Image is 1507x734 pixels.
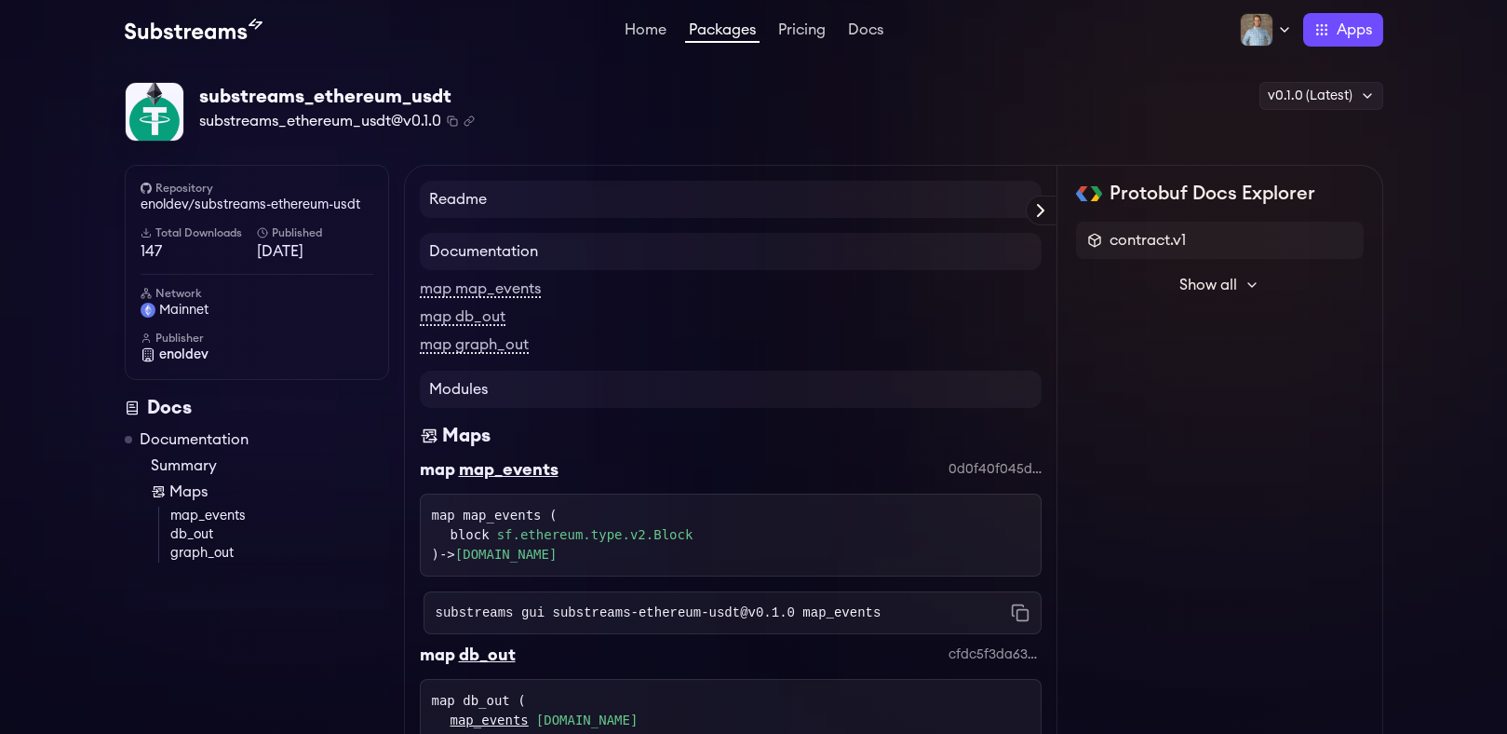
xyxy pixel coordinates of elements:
a: map_events [451,711,529,730]
button: Copy package name and version [447,116,458,127]
button: Copy command to clipboard [1011,604,1029,622]
h4: Modules [420,371,1042,408]
span: mainnet [159,301,209,319]
a: enoldev [141,346,373,364]
a: Maps [151,481,389,503]
img: Profile [1240,13,1273,47]
a: [DOMAIN_NAME] [536,711,639,730]
span: Apps [1337,19,1372,41]
div: 0d0f40f045defadfee8edba040710e8e975c03fa [949,460,1042,479]
h2: Protobuf Docs Explorer [1110,181,1315,207]
img: Protobuf [1076,186,1103,201]
a: [DOMAIN_NAME] [455,547,558,562]
a: Documentation [140,428,249,451]
div: Maps [442,423,491,449]
a: Home [621,22,670,41]
a: graph_out [170,544,389,563]
div: map map_events ( ) [432,506,1029,564]
a: enoldev/substreams-ethereum-usdt [141,196,373,214]
h4: Readme [420,181,1042,218]
a: Summary [151,455,389,477]
div: db_out [459,642,516,668]
a: Pricing [774,22,829,41]
button: Copy .spkg link to clipboard [464,116,475,127]
h6: Published [257,225,373,240]
img: Substream's logo [125,19,262,41]
span: contract.v1 [1110,229,1186,251]
a: mainnet [141,301,373,319]
div: v0.1.0 (Latest) [1259,82,1383,110]
span: substreams_ethereum_usdt@v0.1.0 [199,110,441,132]
img: github [141,183,152,194]
a: map map_events [420,281,541,298]
button: Show all [1076,266,1364,304]
span: 147 [141,240,257,263]
h6: Repository [141,181,373,196]
div: substreams_ethereum_usdt [199,84,475,110]
a: sf.ethereum.type.v2.Block [497,525,693,545]
div: map_events [459,456,558,483]
div: block [451,525,1029,545]
span: Show all [1179,274,1237,296]
code: substreams gui substreams-ethereum-usdt@v0.1.0 map_events [436,604,881,622]
h4: Documentation [420,233,1042,270]
span: -> [439,547,557,562]
span: [DATE] [257,240,373,263]
a: map db_out [420,309,505,326]
img: Package Logo [126,83,183,141]
h6: Total Downloads [141,225,257,240]
h6: Publisher [141,331,373,346]
img: Maps icon [420,423,438,449]
a: map_events [170,507,389,525]
a: Docs [844,22,887,41]
div: cfdc5f3da637e589db5866693b9c4daaf71bb68d [949,646,1042,664]
div: Docs [125,395,389,421]
img: Map icon [151,484,166,499]
span: enoldev [159,346,209,364]
div: map [420,642,455,668]
a: db_out [170,525,389,544]
img: mainnet [141,303,155,318]
a: map graph_out [420,337,529,354]
div: map [420,456,455,483]
h6: Network [141,286,373,301]
a: Packages [685,22,760,43]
